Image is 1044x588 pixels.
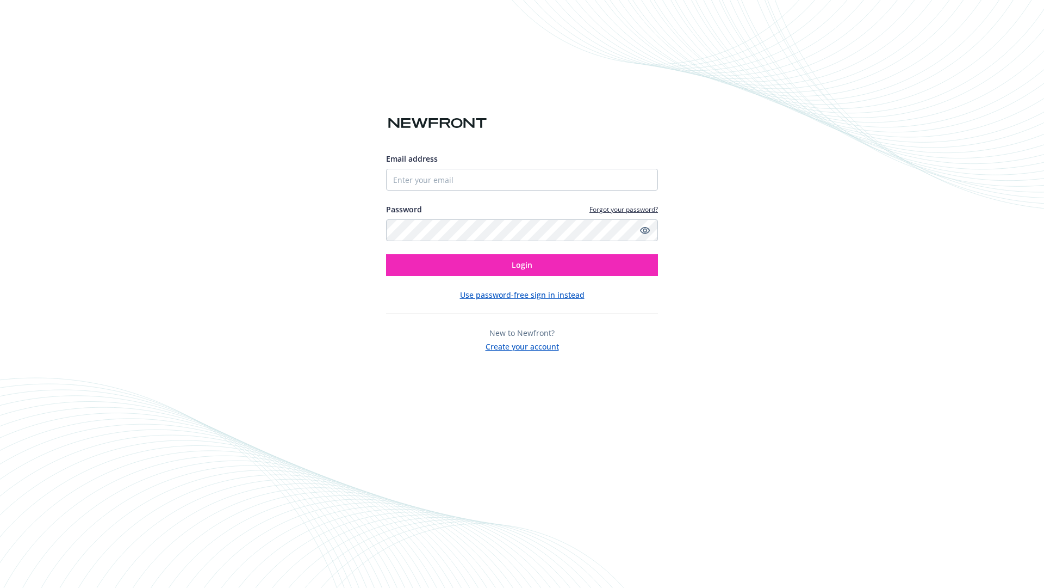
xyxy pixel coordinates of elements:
[386,219,658,241] input: Enter your password
[638,224,651,237] a: Show password
[386,204,422,215] label: Password
[489,328,555,338] span: New to Newfront?
[386,169,658,191] input: Enter your email
[486,339,559,352] button: Create your account
[460,289,585,301] button: Use password-free sign in instead
[589,205,658,214] a: Forgot your password?
[386,254,658,276] button: Login
[386,114,489,133] img: Newfront logo
[386,154,438,164] span: Email address
[512,260,532,270] span: Login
